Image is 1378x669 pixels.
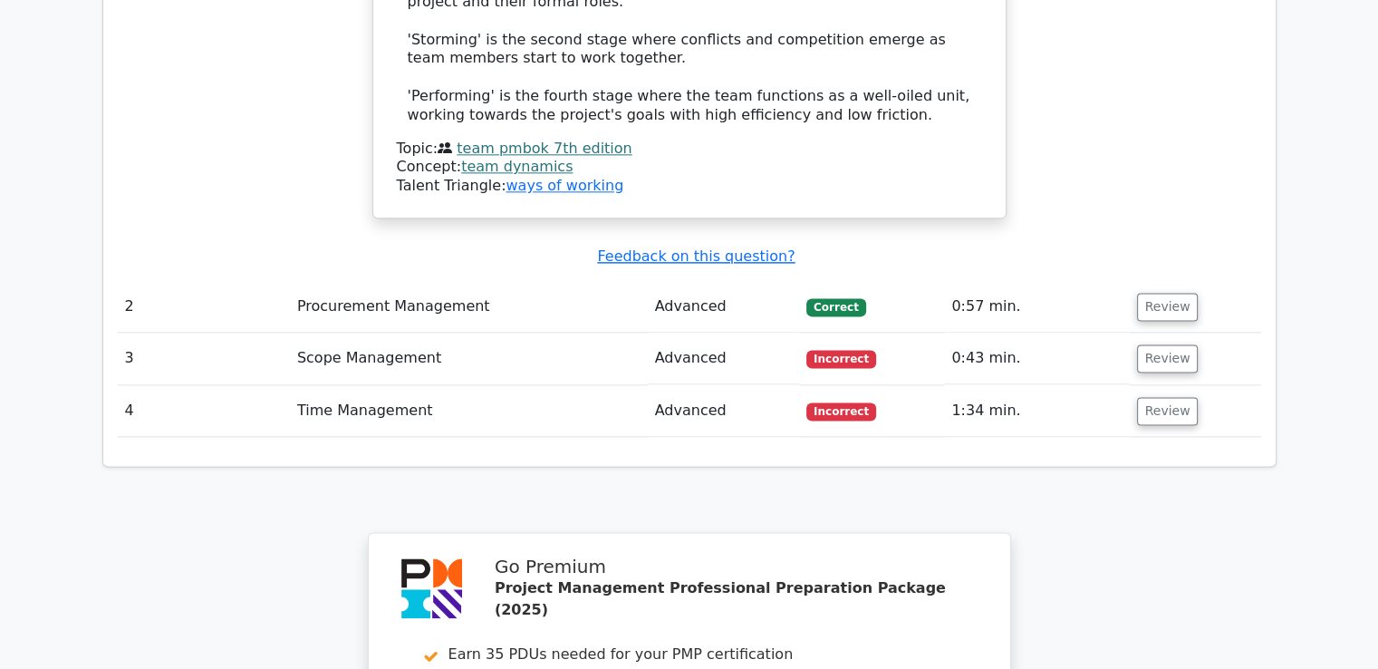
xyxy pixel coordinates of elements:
span: Incorrect [806,350,876,368]
td: 1:34 min. [944,385,1129,437]
td: Procurement Management [290,281,648,333]
button: Review [1137,397,1199,425]
td: Advanced [648,385,799,437]
a: team pmbok 7th edition [457,140,631,157]
td: Time Management [290,385,648,437]
a: Feedback on this question? [597,247,795,265]
span: Correct [806,298,865,316]
div: Concept: [397,158,982,177]
td: Advanced [648,281,799,333]
td: Scope Management [290,333,648,384]
td: 3 [118,333,290,384]
td: Advanced [648,333,799,384]
td: 0:43 min. [944,333,1129,384]
button: Review [1137,344,1199,373]
div: Talent Triangle: [397,140,982,196]
div: Topic: [397,140,982,159]
td: 4 [118,385,290,437]
td: 2 [118,281,290,333]
button: Review [1137,293,1199,321]
span: Incorrect [806,402,876,421]
a: ways of working [506,177,623,194]
td: 0:57 min. [944,281,1129,333]
a: team dynamics [461,158,573,175]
